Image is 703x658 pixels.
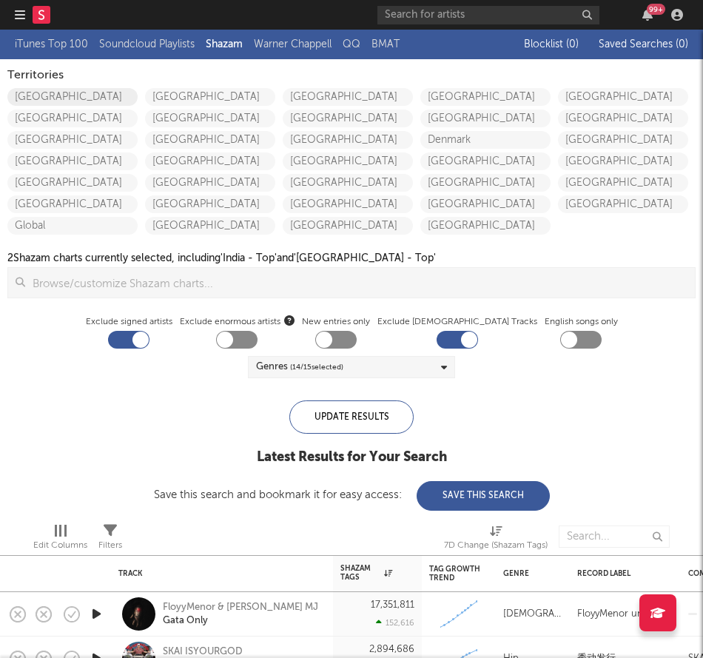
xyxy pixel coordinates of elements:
[420,110,551,127] a: [GEOGRAPHIC_DATA]
[558,110,688,127] a: [GEOGRAPHIC_DATA]
[7,131,138,149] a: [GEOGRAPHIC_DATA]
[284,313,295,327] button: Exclude enormous artists
[163,601,318,628] a: FloyyMenor & [PERSON_NAME] MJGata Only
[283,110,413,127] a: [GEOGRAPHIC_DATA]
[145,88,275,106] a: [GEOGRAPHIC_DATA]
[145,195,275,213] a: [GEOGRAPHIC_DATA]
[577,569,666,578] div: Record Label
[503,605,562,623] div: [DEMOGRAPHIC_DATA]
[145,131,275,149] a: [GEOGRAPHIC_DATA]
[376,618,414,628] div: 152,616
[420,195,551,213] a: [GEOGRAPHIC_DATA]
[420,88,551,106] a: [GEOGRAPHIC_DATA]
[118,569,318,578] div: Track
[420,174,551,192] a: [GEOGRAPHIC_DATA]
[7,174,138,192] a: [GEOGRAPHIC_DATA]
[256,358,343,376] div: Genres
[7,217,138,235] a: Global
[283,217,413,235] a: [GEOGRAPHIC_DATA]
[558,88,688,106] a: [GEOGRAPHIC_DATA]
[369,645,414,654] div: 2,894,686
[577,605,673,623] div: FloyyMenor under exclusive license to UnitedMasters LLC
[7,249,436,267] div: 2 Shazam charts currently selected, including 'India - Top' and '[GEOGRAPHIC_DATA] - Top'
[180,313,295,331] span: Exclude enormous artists
[558,131,688,149] a: [GEOGRAPHIC_DATA]
[289,400,414,434] div: Update Results
[343,36,360,53] a: QQ
[86,313,172,331] label: Exclude signed artists
[524,39,579,50] span: Blocklist
[503,569,555,578] div: Genre
[7,67,696,84] div: Territories
[25,268,695,298] input: Browse/customize Shazam charts...
[594,38,688,50] button: Saved Searches (0)
[99,36,195,53] a: Soundcloud Playlists
[290,358,343,376] span: ( 14 / 15 selected)
[283,174,413,192] a: [GEOGRAPHIC_DATA]
[377,6,599,24] input: Search for artists
[154,489,550,500] div: Save this search and bookmark it for easy access:
[420,217,551,235] a: [GEOGRAPHIC_DATA]
[7,195,138,213] a: [GEOGRAPHIC_DATA]
[163,614,318,628] div: Gata Only
[7,152,138,170] a: [GEOGRAPHIC_DATA]
[417,481,550,511] button: Save This Search
[98,537,122,554] div: Filters
[340,564,392,582] div: Shazam Tags
[559,526,670,548] input: Search...
[420,152,551,170] a: [GEOGRAPHIC_DATA]
[33,518,87,561] div: Edit Columns
[283,88,413,106] a: [GEOGRAPHIC_DATA]
[676,39,688,50] span: ( 0 )
[145,174,275,192] a: [GEOGRAPHIC_DATA]
[371,36,400,53] a: BMAT
[283,195,413,213] a: [GEOGRAPHIC_DATA]
[558,152,688,170] a: [GEOGRAPHIC_DATA]
[163,601,318,614] div: FloyyMenor & [PERSON_NAME] MJ
[420,131,551,149] a: Denmark
[558,195,688,213] a: [GEOGRAPHIC_DATA]
[15,36,88,53] a: iTunes Top 100
[599,39,688,50] span: Saved Searches
[545,313,618,331] label: English songs only
[145,217,275,235] a: [GEOGRAPHIC_DATA]
[444,537,548,554] div: 7D Change (Shazam Tags)
[254,36,332,53] a: Warner Chappell
[7,88,138,106] a: [GEOGRAPHIC_DATA]
[371,600,414,610] div: 17,351,811
[145,110,275,127] a: [GEOGRAPHIC_DATA]
[377,313,537,331] label: Exclude [DEMOGRAPHIC_DATA] Tracks
[145,152,275,170] a: [GEOGRAPHIC_DATA]
[429,565,481,583] div: Tag Growth Trend
[558,174,688,192] a: [GEOGRAPHIC_DATA]
[642,9,653,21] button: 99+
[283,152,413,170] a: [GEOGRAPHIC_DATA]
[283,131,413,149] a: [GEOGRAPHIC_DATA]
[302,313,370,331] label: New entries only
[647,4,665,15] div: 99 +
[154,449,550,466] div: Latest Results for Your Search
[98,518,122,561] div: Filters
[33,537,87,554] div: Edit Columns
[444,518,548,561] div: 7D Change (Shazam Tags)
[7,110,138,127] a: [GEOGRAPHIC_DATA]
[566,39,579,50] span: ( 0 )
